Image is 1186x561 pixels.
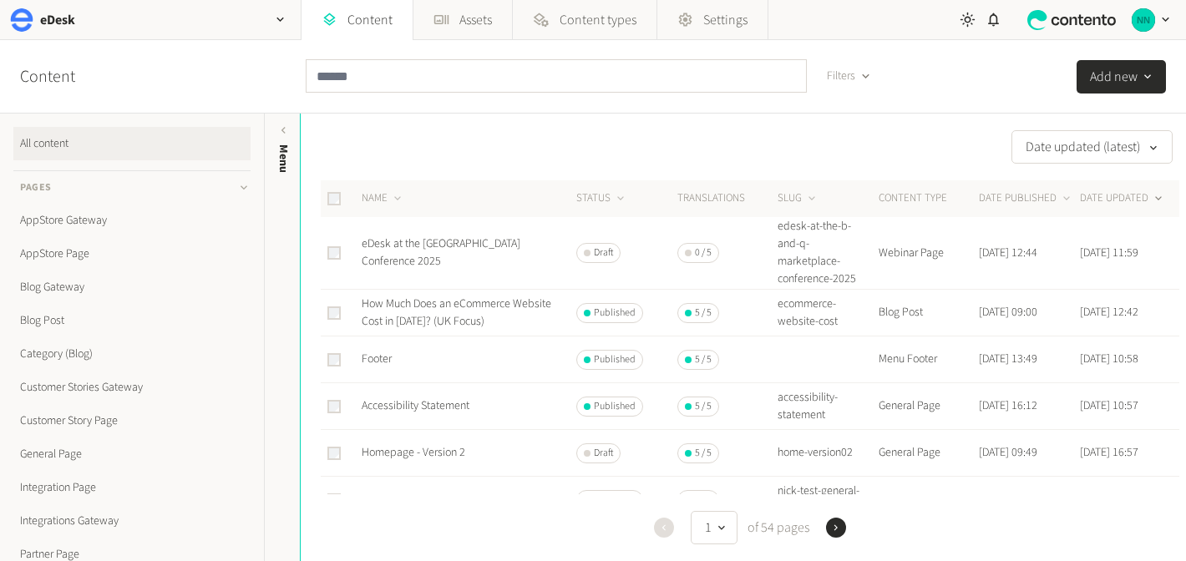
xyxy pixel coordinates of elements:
time: [DATE] 16:49 [1080,491,1138,508]
button: 1 [691,511,737,544]
a: General Page [13,437,251,471]
time: [DATE] 15:05 [979,491,1037,508]
time: [DATE] 16:12 [979,397,1037,414]
time: [DATE] 09:49 [979,444,1037,461]
a: Category (Blog) [13,337,251,371]
a: Homepage - Version 2 [362,444,465,461]
th: CONTENT TYPE [878,180,979,217]
a: Integrations Gateway [13,504,251,538]
td: General Page [878,430,979,477]
a: eDesk at the [GEOGRAPHIC_DATA] Conference 2025 [362,235,520,270]
a: Blog Post [13,304,251,337]
span: Settings [703,10,748,30]
td: General Page [878,477,979,523]
span: Menu [275,144,292,173]
a: Blog Gateway [13,270,251,304]
a: Customer Story Page [13,404,251,437]
span: Draft [594,245,613,260]
button: Filters [813,59,884,93]
h2: Content [20,64,114,89]
span: Content types [560,10,636,30]
time: [DATE] 11:59 [1080,245,1138,261]
a: Customer Stories Gateway [13,371,251,404]
time: [DATE] 13:49 [979,351,1037,367]
a: Accessibility Statement [362,397,469,414]
img: eDesk [10,8,33,32]
time: [DATE] 10:58 [1080,351,1138,367]
td: Menu Footer [878,336,979,383]
time: [DATE] 12:42 [1080,304,1138,321]
span: Published [594,399,636,414]
span: 5 / 5 [695,493,712,508]
span: 5 / 5 [695,352,712,367]
button: Date updated (latest) [1011,130,1173,164]
span: 0 / 5 [695,245,712,260]
button: SLUG [778,190,819,207]
span: Pages [20,180,52,195]
span: 5 / 5 [695,306,712,321]
span: Published [594,352,636,367]
button: DATE UPDATED [1080,190,1165,207]
span: Published [594,493,636,508]
span: Published [594,306,636,321]
span: 5 / 5 [695,446,712,461]
time: [DATE] 12:44 [979,245,1037,261]
a: How Much Does an eCommerce Website Cost in [DATE]? (UK Focus) [362,296,551,330]
span: Draft [594,446,613,461]
span: 5 / 5 [695,399,712,414]
span: of 54 pages [744,518,809,538]
img: Nikola Nikolov [1132,8,1155,32]
a: Integration Page [13,471,251,504]
time: [DATE] 10:57 [1080,397,1138,414]
th: Translations [677,180,778,217]
td: accessibility-statement [777,383,878,430]
td: nick-test-general-page [777,477,878,523]
td: ecommerce-website-cost [777,290,878,336]
time: [DATE] 09:00 [979,304,1037,321]
button: Add new [1077,60,1166,93]
span: Filters [827,68,855,85]
a: Footer [362,351,392,367]
td: General Page [878,383,979,430]
button: STATUS [576,190,627,207]
h2: eDesk [40,10,75,30]
a: AppStore Gateway [13,204,251,237]
time: [DATE] 16:57 [1080,444,1138,461]
a: [PERSON_NAME] general page [362,491,506,508]
td: Webinar Page [878,217,979,290]
button: DATE PUBLISHED [979,190,1073,207]
td: home-version02 [777,430,878,477]
td: Blog Post [878,290,979,336]
a: All content [13,127,251,160]
a: AppStore Page [13,237,251,270]
button: NAME [362,190,404,207]
td: edesk-at-the-b-and-q-marketplace-conference-2025 [777,217,878,290]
